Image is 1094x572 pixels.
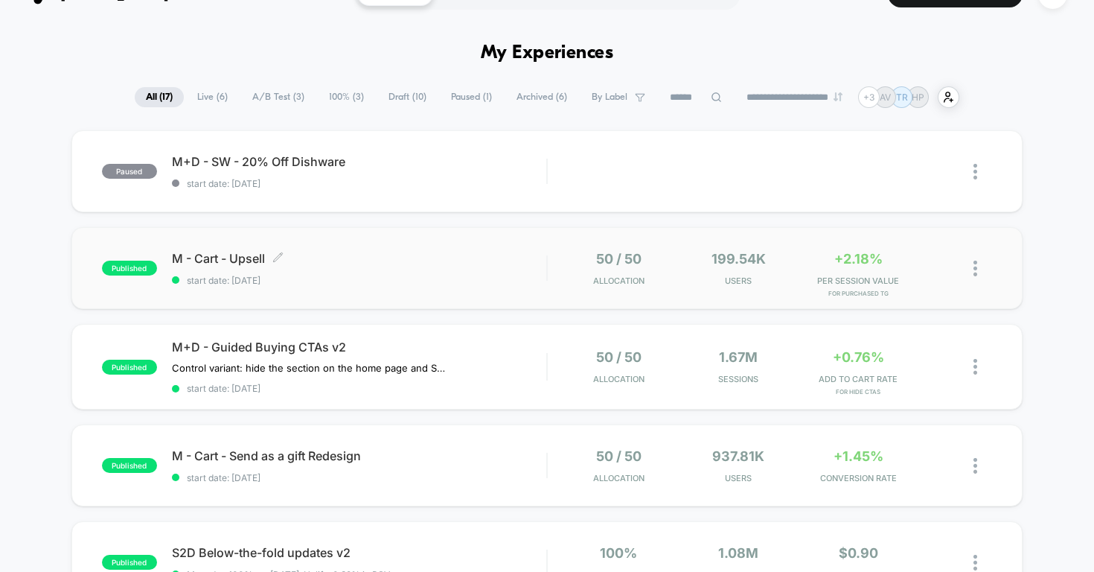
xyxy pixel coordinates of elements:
[172,275,547,286] span: start date: [DATE]
[172,448,547,463] span: M - Cart - Send as a gift Redesign
[833,349,884,365] span: +0.76%
[839,545,878,561] span: $0.90
[102,458,157,473] span: published
[973,164,977,179] img: close
[802,388,915,395] span: for Hide CTAs
[802,290,915,297] span: for Purchased TG
[172,362,448,374] span: Control variant: hide the section on the home page and S2D PDP, hide GWYF CTATest variant: add th...
[172,178,547,189] span: start date: [DATE]
[241,87,316,107] span: A/B Test ( 3 )
[880,92,891,103] p: AV
[682,473,795,483] span: Users
[596,448,642,464] span: 50 / 50
[973,458,977,474] img: close
[172,545,547,560] span: S2D Below-the-fold updates v2
[896,92,908,103] p: TR
[719,349,758,365] span: 1.67M
[718,545,758,561] span: 1.08M
[834,251,883,267] span: +2.18%
[172,340,547,355] span: M+D - Guided Buying CTAs v2
[135,87,184,107] span: All ( 17 )
[172,472,547,483] span: start date: [DATE]
[711,251,766,267] span: 199.54k
[593,374,644,384] span: Allocation
[973,555,977,571] img: close
[377,87,438,107] span: Draft ( 10 )
[802,473,915,483] span: CONVERSION RATE
[834,92,842,101] img: end
[802,374,915,384] span: ADD TO CART RATE
[481,42,614,64] h1: My Experiences
[802,276,915,286] span: PER SESSION VALUE
[172,154,547,169] span: M+D - SW - 20% Off Dishware
[593,276,644,286] span: Allocation
[912,92,924,103] p: HP
[682,276,795,286] span: Users
[592,92,627,103] span: By Label
[600,545,637,561] span: 100%
[834,448,883,464] span: +1.45%
[858,86,880,108] div: + 3
[505,87,578,107] span: Archived ( 6 )
[186,87,239,107] span: Live ( 6 )
[102,555,157,570] span: published
[102,360,157,375] span: published
[102,164,157,179] span: paused
[596,251,642,267] span: 50 / 50
[440,87,503,107] span: Paused ( 1 )
[682,374,795,384] span: Sessions
[973,261,977,276] img: close
[973,359,977,375] img: close
[712,448,764,464] span: 937.81k
[172,383,547,394] span: start date: [DATE]
[596,349,642,365] span: 50 / 50
[172,251,547,266] span: M - Cart - Upsell
[102,261,157,276] span: published
[593,473,644,483] span: Allocation
[318,87,375,107] span: 100% ( 3 )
